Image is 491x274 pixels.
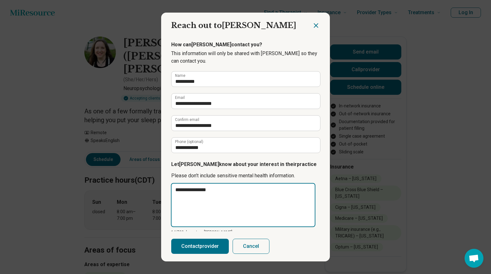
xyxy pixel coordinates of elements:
label: Email [175,96,185,100]
span: Reach out to [PERSON_NAME] [171,21,296,30]
label: Confirm email [175,118,199,122]
p: Let [PERSON_NAME] know about your interest in their practice [171,161,320,168]
label: Name [175,74,185,77]
button: Contactprovider [171,239,229,254]
button: Cancel [233,239,269,254]
p: How can [PERSON_NAME] contact you? [171,41,320,49]
p: 14/ 700 characters [PERSON_NAME] [171,229,320,235]
button: Close dialog [312,22,320,29]
p: This information will only be shared with [PERSON_NAME] so they can contact you. [171,50,320,65]
label: Phone (optional) [175,140,203,144]
p: Please don’t include sensitive mental health information. [171,172,320,180]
